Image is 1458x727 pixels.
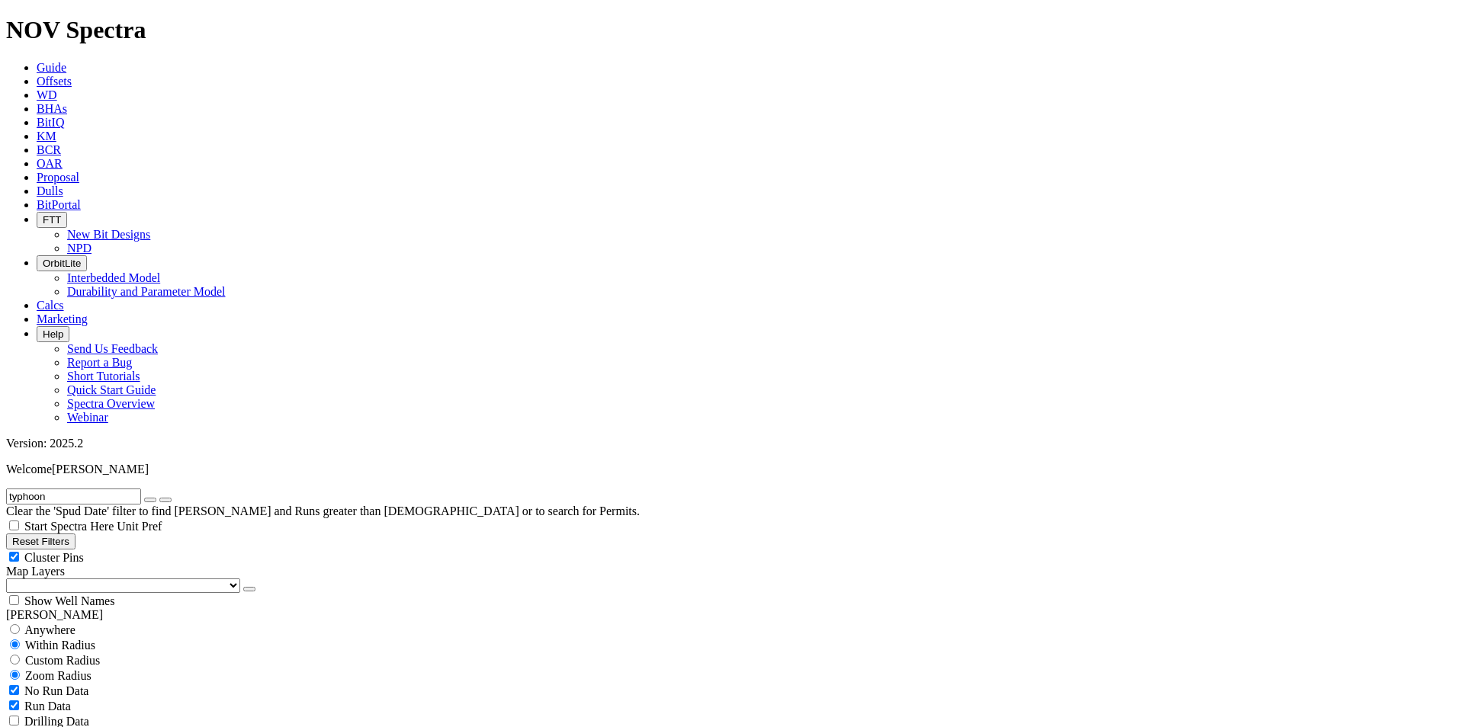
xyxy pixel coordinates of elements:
a: Proposal [37,171,79,184]
a: Send Us Feedback [67,342,158,355]
div: Version: 2025.2 [6,437,1452,450]
a: Dulls [37,184,63,197]
a: Webinar [67,411,108,424]
a: KM [37,130,56,143]
span: Run Data [24,700,71,713]
div: [PERSON_NAME] [6,608,1452,622]
span: Custom Radius [25,654,100,667]
a: Quick Start Guide [67,383,156,396]
input: Start Spectra Here [9,520,19,530]
a: OAR [37,157,63,170]
span: [PERSON_NAME] [52,463,149,476]
span: Clear the 'Spud Date' filter to find [PERSON_NAME] and Runs greater than [DEMOGRAPHIC_DATA] or to... [6,504,640,517]
span: Anywhere [24,623,75,636]
span: Cluster Pins [24,551,84,564]
span: Map Layers [6,565,65,578]
a: Calcs [37,299,64,312]
a: Guide [37,61,66,74]
button: FTT [37,212,67,228]
span: Within Radius [25,639,95,652]
input: Search [6,488,141,504]
span: Zoom Radius [25,669,92,682]
a: BitIQ [37,116,64,129]
button: Help [37,326,69,342]
a: New Bit Designs [67,228,150,241]
a: WD [37,88,57,101]
span: Unit Pref [117,520,162,533]
span: FTT [43,214,61,226]
a: NPD [67,242,92,255]
a: Short Tutorials [67,370,140,383]
a: Spectra Overview [67,397,155,410]
span: No Run Data [24,684,88,697]
a: Report a Bug [67,356,132,369]
a: BCR [37,143,61,156]
a: Durability and Parameter Model [67,285,226,298]
span: Help [43,328,63,340]
button: OrbitLite [37,255,87,271]
button: Reset Filters [6,533,75,549]
a: Interbedded Model [67,271,160,284]
span: OrbitLite [43,258,81,269]
a: BitPortal [37,198,81,211]
span: Show Well Names [24,594,114,607]
span: Start Spectra Here [24,520,114,533]
a: BHAs [37,102,67,115]
p: Welcome [6,463,1452,476]
a: Marketing [37,312,88,325]
a: Offsets [37,75,72,88]
h1: NOV Spectra [6,16,1452,44]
